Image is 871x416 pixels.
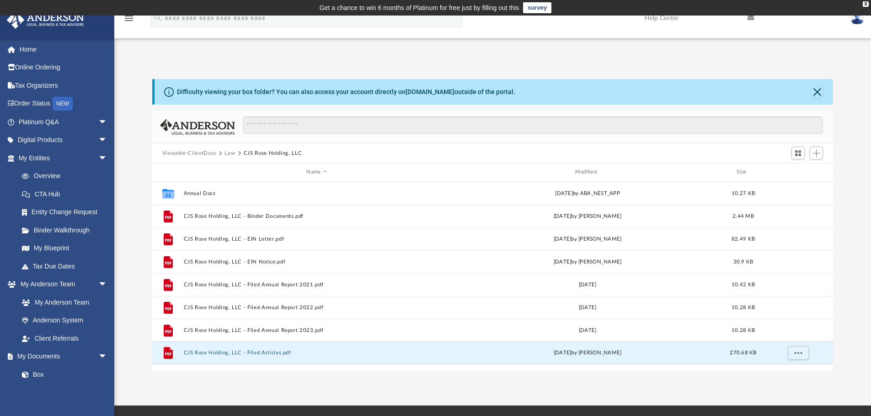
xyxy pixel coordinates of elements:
button: CJS Rose Holding, LLC - Filed Articles.pdf [183,350,450,356]
button: Close [811,85,823,98]
a: Binder Walkthrough [13,221,121,239]
div: [DATE] [454,303,721,311]
span: 10.28 KB [732,305,755,310]
a: Home [6,40,121,58]
div: Size [725,168,761,176]
button: CJS Rose Holding, LLC - Filed Annual Report 2022.pdf [183,305,450,311]
div: [DATE] by [PERSON_NAME] [454,212,721,220]
span: 10.28 KB [732,327,755,332]
button: Law [224,149,235,158]
button: Viewable-ClientDocs [162,149,216,158]
input: Search files and folders [243,116,823,134]
a: Digital Productsarrow_drop_down [6,131,121,149]
a: Box [13,365,112,384]
button: CJS Rose Holding, LLC - Filed Annual Report 2023.pdf [183,327,450,333]
div: Name [183,168,450,176]
button: Add [810,147,823,159]
span: 82.49 KB [732,236,755,241]
span: arrow_drop_down [98,348,117,366]
button: CJS Rose Holding, LLC - EIN Letter.pdf [183,236,450,242]
a: menu [123,17,134,24]
div: Get a chance to win 6 months of Platinum for free just by filling out this [320,2,519,13]
img: Anderson Advisors Platinum Portal [4,11,87,29]
a: survey [523,2,551,13]
div: [DATE] [454,326,721,334]
a: Tax Due Dates [13,257,121,275]
button: CJS Rose Holding, LLC [244,149,302,158]
span: arrow_drop_down [98,149,117,168]
div: [DATE] by [PERSON_NAME] [454,235,721,243]
button: Switch to Grid View [791,147,805,159]
i: search [153,12,163,22]
a: Entity Change Request [13,203,121,221]
a: Order StatusNEW [6,95,121,113]
button: Annual Docs [183,190,450,196]
div: id [765,168,829,176]
a: Online Ordering [6,58,121,77]
a: Meeting Minutes [13,384,117,402]
a: [DOMAIN_NAME] [406,88,454,95]
span: 10.27 KB [732,190,755,195]
span: 2.44 MB [732,213,754,218]
div: [DATE] by [PERSON_NAME] [454,349,721,357]
a: Anderson System [13,311,117,330]
span: arrow_drop_down [98,131,117,150]
span: 270.68 KB [730,350,756,355]
div: Modified [454,168,721,176]
div: [DATE] by ABA_NEST_APP [454,189,721,197]
button: More options [787,346,808,360]
a: Tax Organizers [6,76,121,95]
a: CTA Hub [13,185,121,203]
a: Platinum Q&Aarrow_drop_down [6,113,121,131]
a: My Documentsarrow_drop_down [6,348,117,366]
a: My Anderson Team [13,293,112,311]
div: NEW [53,97,73,111]
span: 30.9 KB [733,259,753,264]
button: CJS Rose Holding, LLC - Binder Documents.pdf [183,213,450,219]
button: CJS Rose Holding, LLC - Filed Annual Report 2021.pdf [183,282,450,288]
div: grid [152,182,834,371]
a: Overview [13,167,121,185]
div: close [863,1,869,7]
a: My Blueprint [13,239,117,258]
span: arrow_drop_down [98,113,117,132]
div: [DATE] [454,280,721,289]
img: User Pic [850,11,864,25]
button: CJS Rose Holding, LLC - EIN Notice.pdf [183,259,450,265]
i: menu [123,13,134,24]
div: id [156,168,179,176]
span: arrow_drop_down [98,275,117,294]
a: My Entitiesarrow_drop_down [6,149,121,167]
div: [DATE] by [PERSON_NAME] [454,258,721,266]
a: Client Referrals [13,329,117,348]
div: Difficulty viewing your box folder? You can also access your account directly on outside of the p... [177,87,515,97]
span: 10.42 KB [732,282,755,287]
a: My Anderson Teamarrow_drop_down [6,275,117,294]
